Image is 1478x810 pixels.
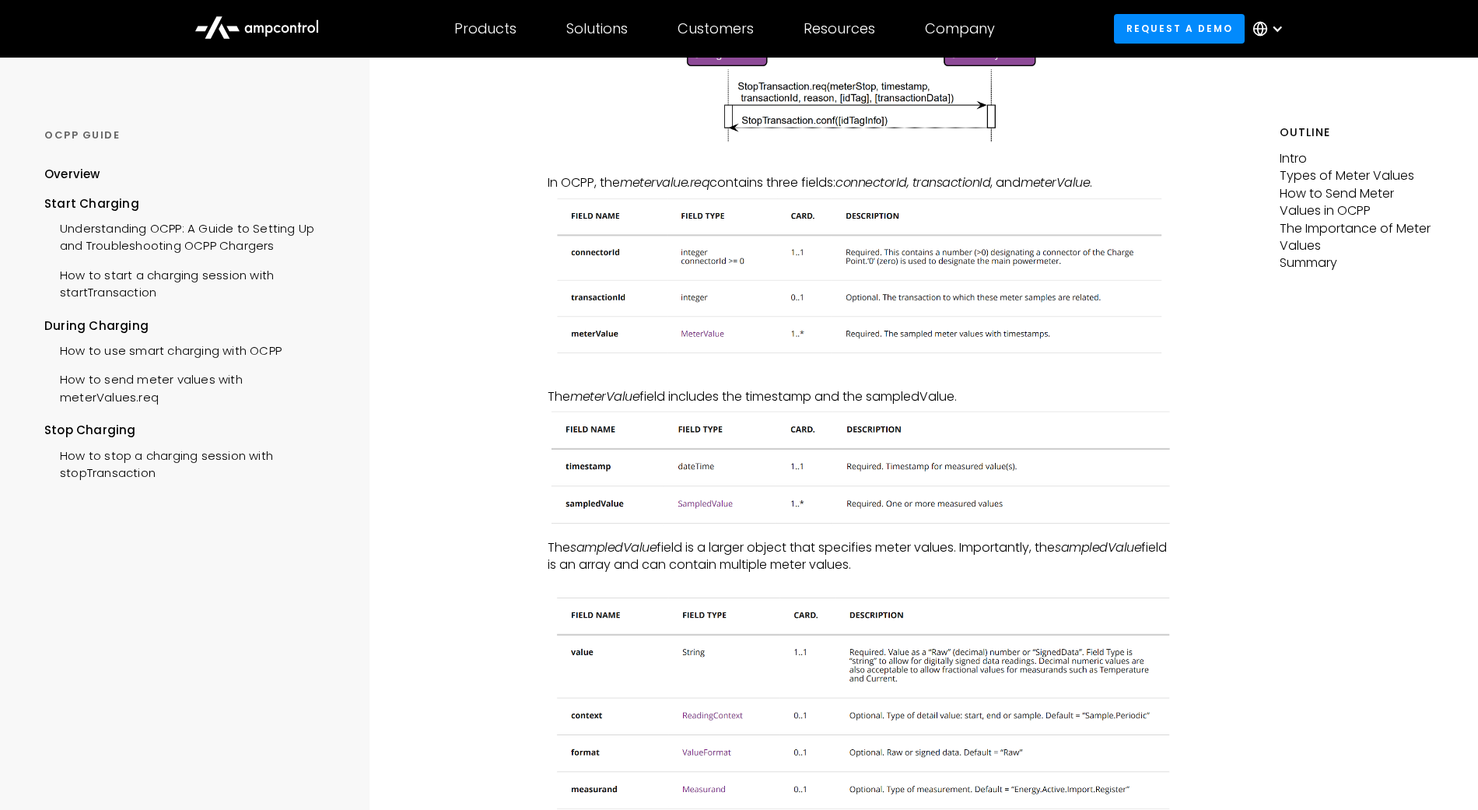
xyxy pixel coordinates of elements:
div: Customers [678,20,754,37]
div: During Charging [44,317,340,335]
img: OCPP metervalue.req fields [548,191,1175,363]
p: In OCPP, the contains three fields: , and . [548,174,1175,191]
div: Solutions [566,20,628,37]
em: sampledValue [1055,538,1141,556]
p: The Importance of Meter Values [1280,220,1434,255]
div: Resources [804,20,875,37]
a: Request a demo [1114,14,1245,43]
h5: Outline [1280,124,1434,141]
p: ‍ [548,370,1175,387]
p: How to Send Meter Values in OCPP [1280,185,1434,220]
em: sampledValue [570,538,657,556]
img: OCPP meterValue fields [548,405,1175,531]
div: Company [925,20,995,37]
div: Overview [44,166,100,183]
p: Summary [1280,254,1434,272]
a: How to start a charging session with startTransaction [44,259,340,306]
p: Intro [1280,150,1434,167]
em: meterValue [1021,174,1090,191]
p: The field includes the timestamp and the sampledValue. [548,388,1175,405]
a: Understanding OCPP: A Guide to Setting Up and Troubleshooting OCPP Chargers [44,212,340,259]
div: Stop Charging [44,422,340,439]
a: How to use smart charging with OCPP [44,335,282,363]
img: OCPP StopTransaction.req message [674,33,1050,149]
a: How to stop a charging session with stopTransaction [44,440,340,486]
p: ‍ [548,574,1175,591]
div: Products [454,20,517,37]
div: Start Charging [44,195,340,212]
em: meterValue [570,387,639,405]
p: Types of Meter Values [1280,167,1434,184]
a: Overview [44,166,100,195]
p: The field is a larger object that specifies meter values. Importantly, the field is an array and ... [548,539,1175,574]
em: connectorId, transactionId [835,174,990,191]
div: OCPP GUIDE [44,128,340,142]
p: ‍ [548,157,1175,174]
em: metervalue.req [620,174,709,191]
a: How to send meter values with meterValues.req [44,363,340,410]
